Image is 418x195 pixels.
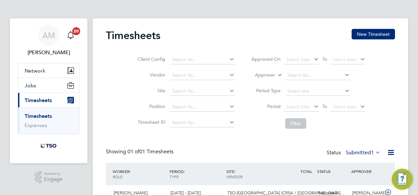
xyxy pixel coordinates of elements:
[111,165,168,183] div: WORKER
[285,118,306,129] button: Filter
[170,55,235,64] input: Search for...
[225,165,282,183] div: SITE
[170,87,235,96] input: Search for...
[184,169,185,174] span: /
[285,71,350,80] input: Search for...
[42,31,55,40] span: AM
[128,148,139,155] span: 01 of
[25,97,52,103] span: Timesheets
[286,104,310,110] span: Select date
[245,72,275,78] label: Approver
[64,25,77,46] a: 20
[10,18,87,163] nav: Main navigation
[18,93,79,107] button: Timesheets
[327,148,382,158] div: Status
[286,56,310,62] span: Select date
[371,149,374,156] span: 1
[350,165,384,177] div: APPROVER
[136,88,165,94] label: Site
[170,71,235,80] input: Search for...
[136,119,165,125] label: Timesheet ID
[333,104,356,110] span: Select date
[128,148,174,155] span: 01 Timesheets
[333,56,356,62] span: Select date
[251,88,281,94] label: Period Type
[18,25,80,56] a: AM[PERSON_NAME]
[300,169,312,174] span: TOTAL
[18,63,79,78] button: Network
[251,103,281,109] label: Period
[170,102,235,112] input: Search for...
[170,174,179,179] span: TYPE
[44,171,62,177] span: Powered by
[136,103,165,109] label: Position
[37,141,60,151] img: tso-uk-logo-retina.png
[320,55,329,63] span: To
[320,102,329,111] span: To
[106,148,175,155] div: Showing
[315,165,350,177] div: STATUS
[234,169,236,174] span: /
[113,174,123,179] span: ROLE
[18,141,80,151] a: Go to home page
[136,56,165,62] label: Client Config
[72,27,80,35] span: 20
[25,113,52,119] a: Timesheets
[18,49,80,56] span: Alistair Mclaughlin
[18,78,79,93] button: Jobs
[352,29,395,39] button: New Timesheet
[25,82,36,89] span: Jobs
[44,177,62,182] span: Engage
[226,174,243,179] span: VENDOR
[18,107,79,134] div: Timesheets
[25,122,47,128] a: Expenses
[170,118,235,127] input: Search for...
[25,68,45,74] span: Network
[136,72,165,78] label: Vendor
[168,165,225,183] div: PERIOD
[106,29,160,42] h2: Timesheets
[251,56,281,62] label: Approved On
[346,149,381,156] label: Submitted
[392,169,413,190] button: Engage Resource Center
[35,171,63,184] a: Powered byEngage
[285,87,350,96] input: Select one
[129,169,131,174] span: /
